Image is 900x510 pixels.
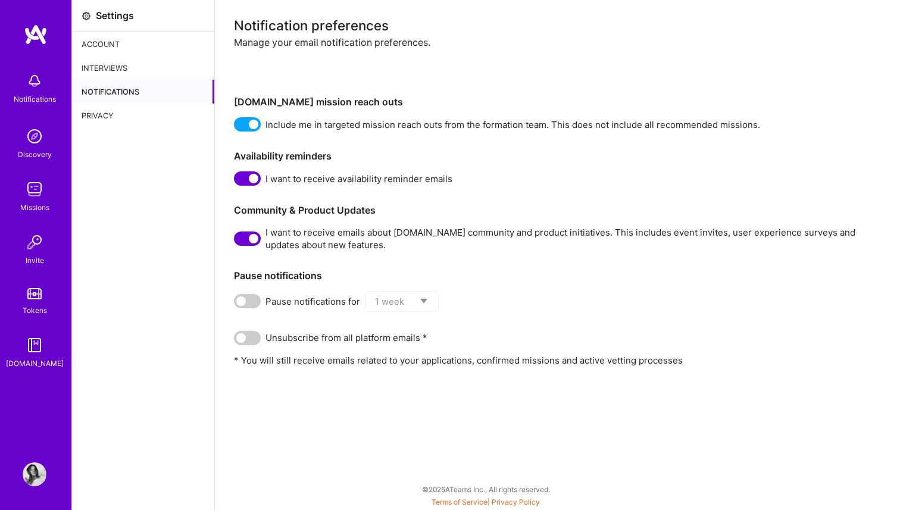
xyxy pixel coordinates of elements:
a: Terms of Service [432,498,487,506]
div: Notifications [72,80,214,104]
img: teamwork [23,177,46,201]
span: Pause notifications for [265,295,360,308]
div: Interviews [72,56,214,80]
div: Account [72,32,214,56]
div: Tokens [23,304,47,317]
span: Include me in targeted mission reach outs from the formation team. This does not include all reco... [265,118,760,131]
p: * You will still receive emails related to your applications, confirmed missions and active vetti... [234,354,881,367]
div: Notifications [14,93,56,105]
span: I want to receive availability reminder emails [265,173,452,185]
div: Manage your email notification preferences. [234,36,881,87]
a: Privacy Policy [492,498,540,506]
div: [DOMAIN_NAME] [6,357,64,370]
div: Invite [26,254,44,267]
img: Invite [23,230,46,254]
img: logo [24,24,48,45]
div: Discovery [18,148,52,161]
h3: Availability reminders [234,151,881,162]
h3: Community & Product Updates [234,205,881,216]
div: Privacy [72,104,214,127]
h3: [DOMAIN_NAME] mission reach outs [234,96,881,108]
img: tokens [27,288,42,299]
span: Unsubscribe from all platform emails * [265,331,427,344]
div: Missions [20,201,49,214]
span: | [432,498,540,506]
div: Settings [96,10,134,22]
img: guide book [23,333,46,357]
div: © 2025 ATeams Inc., All rights reserved. [71,474,900,504]
img: User Avatar [23,462,46,486]
span: I want to receive emails about [DOMAIN_NAME] community and product initiatives. This includes eve... [265,226,881,251]
h3: Pause notifications [234,270,881,281]
img: discovery [23,124,46,148]
img: bell [23,69,46,93]
div: Notification preferences [234,19,881,32]
i: icon Settings [82,11,91,21]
